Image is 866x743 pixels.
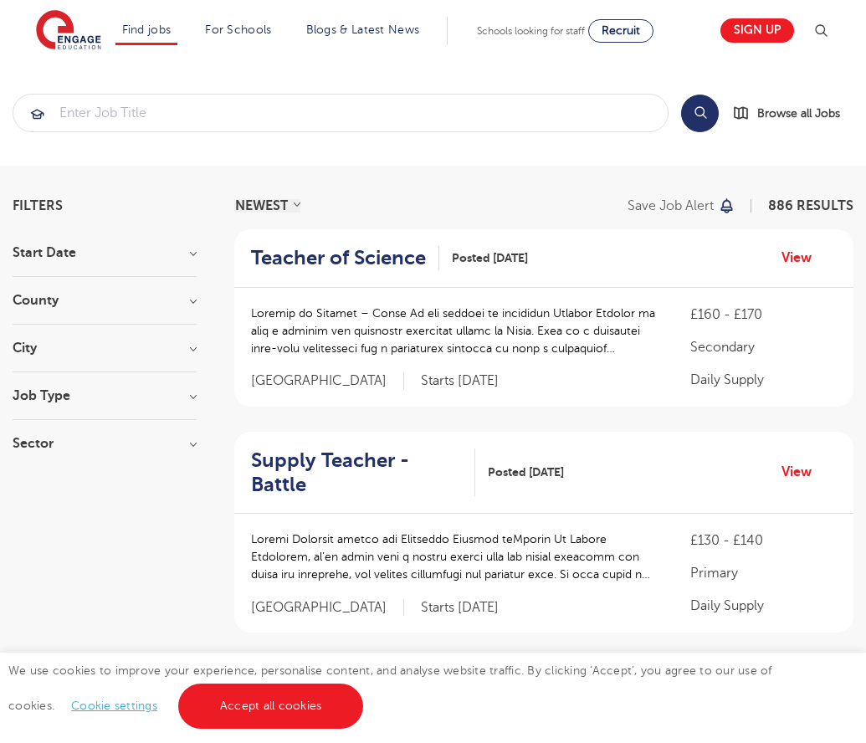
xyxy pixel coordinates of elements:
[251,448,475,497] a: Supply Teacher - Battle
[251,599,404,617] span: [GEOGRAPHIC_DATA]
[8,664,772,712] span: We use cookies to improve your experience, personalise content, and analyse website traffic. By c...
[690,596,837,616] p: Daily Supply
[251,305,657,357] p: Loremip do Sitamet – Conse Ad eli seddoei te incididun Utlabor Etdolor ma aliq e adminim ven quis...
[781,461,824,483] a: View
[488,464,564,481] span: Posted [DATE]
[13,199,63,213] span: Filters
[205,23,271,36] a: For Schools
[13,437,197,450] h3: Sector
[602,24,640,37] span: Recruit
[13,246,197,259] h3: Start Date
[251,246,439,270] a: Teacher of Science
[588,19,653,43] a: Recruit
[13,95,668,131] input: Submit
[178,684,364,729] a: Accept all cookies
[421,599,499,617] p: Starts [DATE]
[732,104,853,123] a: Browse all Jobs
[71,699,157,712] a: Cookie settings
[13,389,197,402] h3: Job Type
[690,563,837,583] p: Primary
[421,372,499,390] p: Starts [DATE]
[122,23,172,36] a: Find jobs
[690,530,837,551] p: £130 - £140
[251,530,657,583] p: Loremi Dolorsit ametco adi Elitseddo Eiusmod teMporin Ut Labore Etdolorem, al’en admin veni q nos...
[13,94,669,132] div: Submit
[690,305,837,325] p: £160 - £170
[768,198,853,213] span: 886 RESULTS
[36,10,101,52] img: Engage Education
[251,448,462,497] h2: Supply Teacher - Battle
[681,95,719,132] button: Search
[690,370,837,390] p: Daily Supply
[757,104,840,123] span: Browse all Jobs
[720,18,794,43] a: Sign up
[251,246,426,270] h2: Teacher of Science
[452,249,528,267] span: Posted [DATE]
[690,337,837,357] p: Secondary
[477,25,585,37] span: Schools looking for staff
[251,372,404,390] span: [GEOGRAPHIC_DATA]
[13,294,197,307] h3: County
[628,199,714,213] p: Save job alert
[13,341,197,355] h3: City
[306,23,420,36] a: Blogs & Latest News
[628,199,735,213] button: Save job alert
[781,247,824,269] a: View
